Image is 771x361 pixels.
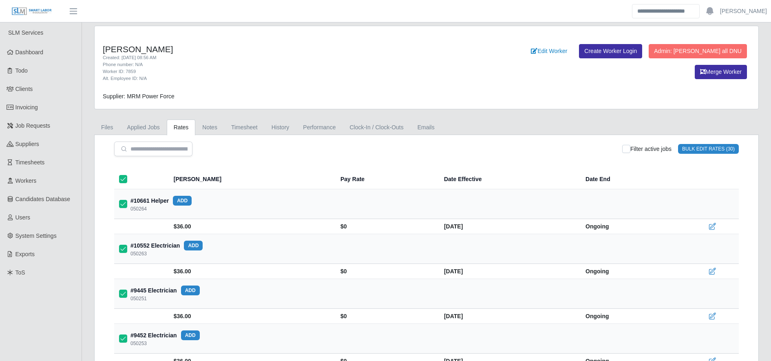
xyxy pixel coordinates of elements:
[169,264,334,279] td: $36.00
[296,120,342,135] a: Performance
[130,286,200,295] div: #9445 Electrician
[181,286,200,295] button: add
[15,214,31,221] span: Users
[720,7,767,16] a: [PERSON_NAME]
[130,330,200,340] div: #9452 Electrician
[265,120,296,135] a: History
[169,219,334,234] td: $36.00
[195,120,224,135] a: Notes
[130,196,192,206] div: #10661 Helper
[130,250,147,257] div: 050263
[342,120,410,135] a: Clock-In / Clock-Outs
[334,264,437,279] td: $0
[632,4,700,18] input: Search
[579,169,684,189] th: Date End
[579,309,684,324] td: Ongoing
[103,75,475,82] div: Alt. Employee ID: N/A
[579,219,684,234] td: Ongoing
[184,241,203,250] button: add
[678,144,739,154] button: Bulk Edit Rates (30)
[334,309,437,324] td: $0
[15,233,57,239] span: System Settings
[15,269,25,276] span: ToS
[437,309,579,324] td: [DATE]
[15,49,44,55] span: Dashboard
[411,120,442,135] a: Emails
[130,295,147,302] div: 050251
[15,104,38,111] span: Invoicing
[695,65,747,79] button: Merge Worker
[622,142,739,156] div: Filter active jobs
[334,169,437,189] th: Pay Rate
[173,196,192,206] button: add
[15,122,51,129] span: Job Requests
[15,67,28,74] span: Todo
[130,340,147,347] div: 050253
[11,7,52,16] img: SLM Logo
[579,264,684,279] td: Ongoing
[103,68,475,75] div: Worker ID: 7859
[15,177,37,184] span: Workers
[167,120,196,135] a: Rates
[15,196,71,202] span: Candidates Database
[579,44,642,58] a: Create Worker Login
[526,44,572,58] a: Edit Worker
[103,54,475,61] div: Created: [DATE] 08:56 AM
[120,120,167,135] a: Applied Jobs
[130,206,147,212] div: 050264
[169,169,334,189] th: [PERSON_NAME]
[15,251,35,257] span: Exports
[181,330,200,340] button: add
[169,309,334,324] td: $36.00
[15,86,33,92] span: Clients
[94,120,120,135] a: Files
[334,219,437,234] td: $0
[103,93,175,100] span: Supplier: MRM Power Force
[103,44,475,54] h4: [PERSON_NAME]
[130,241,203,250] div: #10552 Electrician
[224,120,265,135] a: Timesheet
[649,44,747,58] button: Admin: [PERSON_NAME] all DNU
[103,61,475,68] div: Phone number: N/A
[437,219,579,234] td: [DATE]
[437,169,579,189] th: Date Effective
[437,264,579,279] td: [DATE]
[8,29,43,36] span: SLM Services
[15,159,45,166] span: Timesheets
[15,141,39,147] span: Suppliers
